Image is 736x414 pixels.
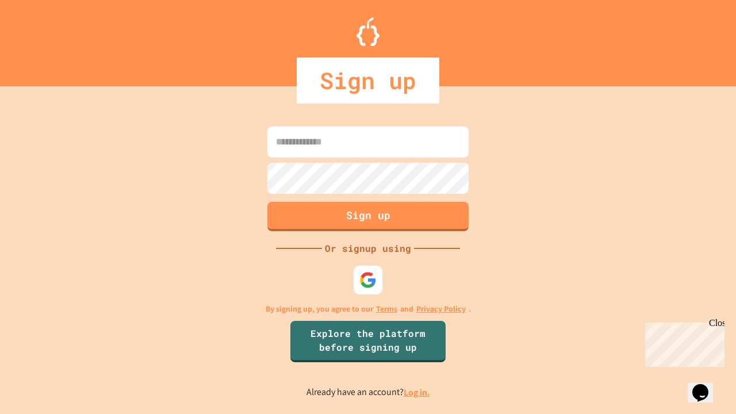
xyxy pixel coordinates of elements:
[266,303,471,315] p: By signing up, you agree to our and .
[297,57,439,103] div: Sign up
[359,271,377,289] img: google-icon.svg
[376,303,397,315] a: Terms
[267,202,469,231] button: Sign up
[356,17,379,46] img: Logo.svg
[5,5,79,73] div: Chat with us now!Close
[416,303,466,315] a: Privacy Policy
[404,386,430,398] a: Log in.
[322,241,414,255] div: Or signup using
[306,385,430,400] p: Already have an account?
[688,368,724,402] iframe: chat widget
[641,318,724,367] iframe: chat widget
[290,321,446,362] a: Explore the platform before signing up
